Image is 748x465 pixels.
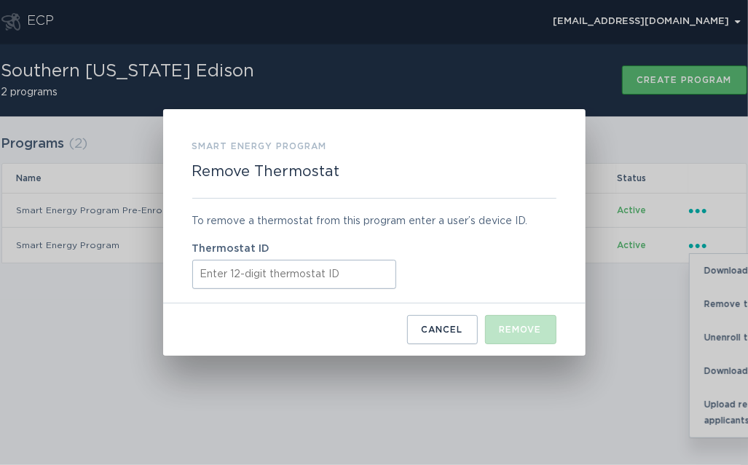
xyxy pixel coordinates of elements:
[192,138,327,154] h3: Smart Energy Program
[192,213,556,229] div: To remove a thermostat from this program enter a user’s device ID.
[192,244,556,254] label: Thermostat ID
[192,260,396,289] input: Thermostat ID
[163,109,586,356] div: Remove Thermostat
[192,163,340,180] h2: Remove Thermostat
[485,315,556,344] button: Remove
[422,325,463,334] div: Cancel
[407,315,478,344] button: Cancel
[500,325,542,334] div: Remove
